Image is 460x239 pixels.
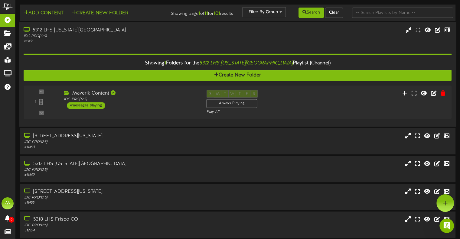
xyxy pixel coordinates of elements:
[24,39,197,44] div: # 11451
[64,90,197,97] div: Maverik Content
[24,27,197,34] div: 5312 LHS [US_STATE][GEOGRAPHIC_DATA]
[352,8,453,18] input: -- Search Playlists by Name --
[24,228,197,233] div: # 12474
[299,8,324,18] button: Search
[2,197,14,209] div: M
[325,8,343,18] button: Clear
[199,60,293,66] i: 5312 LHS [US_STATE][GEOGRAPHIC_DATA]
[164,7,238,17] div: Showing page of for results
[214,11,220,16] strong: 101
[24,34,197,39] div: IDC PRO ( 12:5 )
[67,102,105,109] div: 4 messages playing
[24,160,197,167] div: 5313 LHS [US_STATE][GEOGRAPHIC_DATA]
[24,216,197,223] div: 5318 LHS Frisco CO
[19,57,456,70] div: Showing Folders for the Playlist (Channel)
[24,167,197,173] div: IDC PRO ( 12:5 )
[204,11,208,16] strong: 11
[24,188,197,195] div: [STREET_ADDRESS][US_STATE]
[439,218,454,233] iframe: Intercom live chat
[24,195,197,200] div: IDC PRO ( 12:5 )
[198,11,200,16] strong: 1
[24,200,197,205] div: # 11455
[24,140,197,145] div: IDC PRO ( 12:5 )
[24,223,197,228] div: IDC PRO ( 12:5 )
[207,99,257,108] div: Always Playing
[24,173,197,178] div: # 11449
[207,109,305,115] div: Play All
[9,217,14,223] span: 0
[22,9,65,17] button: Add Content
[24,133,197,140] div: [STREET_ADDRESS][US_STATE]
[164,60,166,66] span: 1
[24,145,197,150] div: # 11450
[64,97,197,102] div: IDC PRO ( 12:5 )
[70,9,130,17] button: Create New Folder
[242,7,286,17] button: Filter By Group
[24,70,452,81] button: Create New Folder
